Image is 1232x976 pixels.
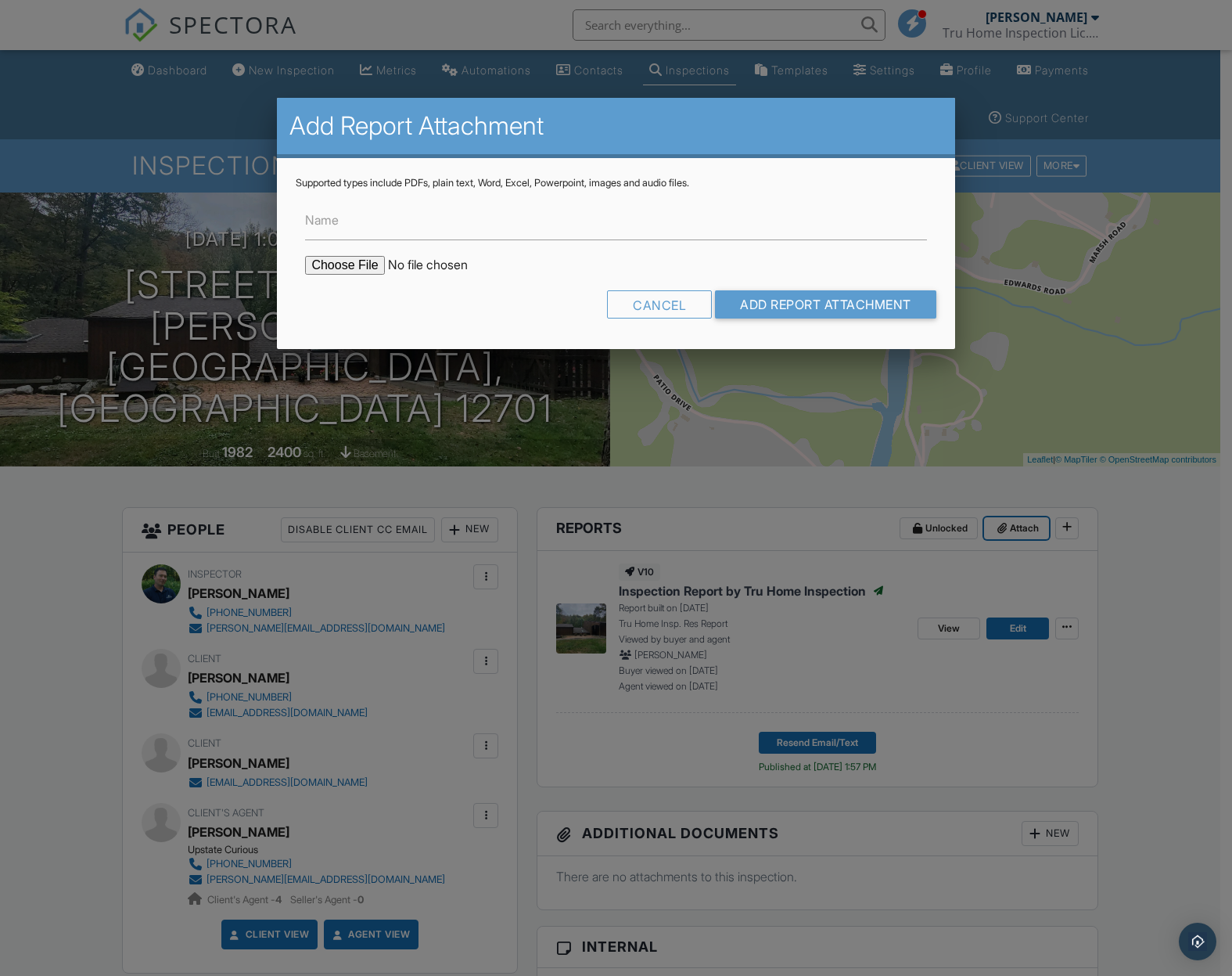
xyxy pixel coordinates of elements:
[1179,923,1216,960] div: Open Intercom Messenger
[305,211,339,229] label: Name
[296,177,936,189] div: Supported types include PDFs, plain text, Word, Excel, Powerpoint, images and audio files.
[289,110,942,142] h2: Add Report Attachment
[607,290,712,319] div: Cancel
[715,290,936,319] input: Add Report Attachment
